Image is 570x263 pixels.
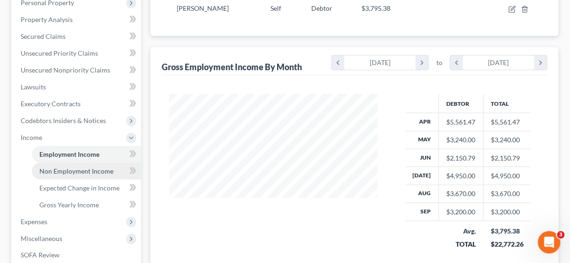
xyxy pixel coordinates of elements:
[483,131,531,149] td: $3,240.00
[32,197,141,213] a: Gross Yearly Income
[557,231,565,239] span: 3
[483,94,531,113] th: Total
[332,56,345,70] i: chevron_left
[21,15,73,23] span: Property Analysis
[21,32,66,40] span: Secured Claims
[21,251,60,259] span: SOFA Review
[177,4,229,12] span: [PERSON_NAME]
[405,131,439,149] th: May
[13,11,141,28] a: Property Analysis
[13,45,141,62] a: Unsecured Priority Claims
[538,231,561,254] iframe: Intercom live chat
[311,4,332,12] span: Debtor
[13,79,141,95] a: Lawsuits
[483,167,531,185] td: $4,950.00
[447,189,476,198] div: $3,670.00
[447,207,476,217] div: $3,200.00
[447,171,476,181] div: $4,950.00
[21,66,110,74] span: Unsecured Nonpriority Claims
[32,180,141,197] a: Expected Change in Income
[447,153,476,163] div: $2,150.79
[463,56,535,70] div: [DATE]
[439,94,483,113] th: Debtor
[534,56,547,70] i: chevron_right
[416,56,428,70] i: chevron_right
[405,167,439,185] th: [DATE]
[32,146,141,163] a: Employment Income
[39,201,99,209] span: Gross Yearly Income
[362,4,391,12] span: $3,795.38
[21,83,46,91] span: Lawsuits
[39,184,120,192] span: Expected Change in Income
[447,135,476,145] div: $3,240.00
[483,185,531,203] td: $3,670.00
[13,28,141,45] a: Secured Claims
[405,113,439,131] th: Apr
[405,203,439,221] th: Sep
[21,133,42,141] span: Income
[450,56,463,70] i: chevron_left
[21,117,106,124] span: Codebtors Insiders & Notices
[483,113,531,131] td: $5,561.47
[32,163,141,180] a: Non Employment Income
[446,240,476,249] div: TOTAL
[21,234,62,242] span: Miscellaneous
[447,117,476,127] div: $5,561.47
[13,62,141,79] a: Unsecured Nonpriority Claims
[21,49,98,57] span: Unsecured Priority Claims
[483,203,531,221] td: $3,200.00
[483,149,531,167] td: $2,150.79
[21,218,47,226] span: Expenses
[446,226,476,236] div: Avg.
[39,150,99,158] span: Employment Income
[270,4,281,12] span: Self
[491,226,524,236] div: $3,795.38
[345,56,416,70] div: [DATE]
[162,61,302,73] div: Gross Employment Income By Month
[491,240,524,249] div: $22,772.26
[39,167,113,175] span: Non Employment Income
[436,58,442,67] span: to
[405,185,439,203] th: Aug
[13,95,141,112] a: Executory Contracts
[21,100,81,108] span: Executory Contracts
[405,149,439,167] th: Jun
